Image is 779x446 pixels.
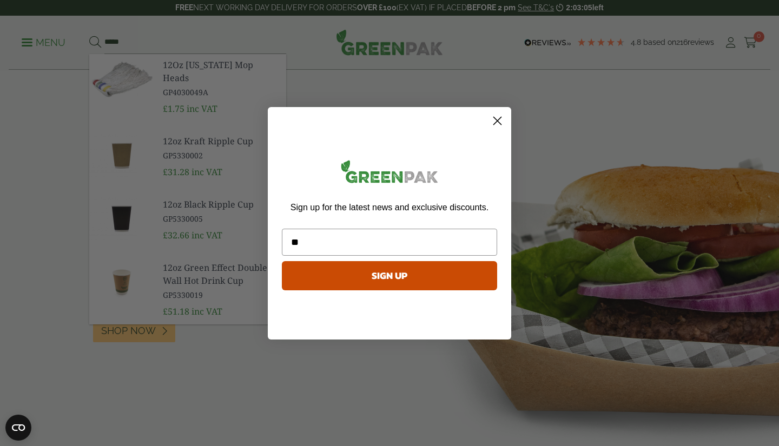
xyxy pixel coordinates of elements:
button: Close dialog [488,111,507,130]
img: greenpak_logo [282,156,497,192]
button: Open CMP widget [5,415,31,441]
button: SIGN UP [282,261,497,290]
span: Sign up for the latest news and exclusive discounts. [291,203,488,212]
input: Email [282,229,497,256]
